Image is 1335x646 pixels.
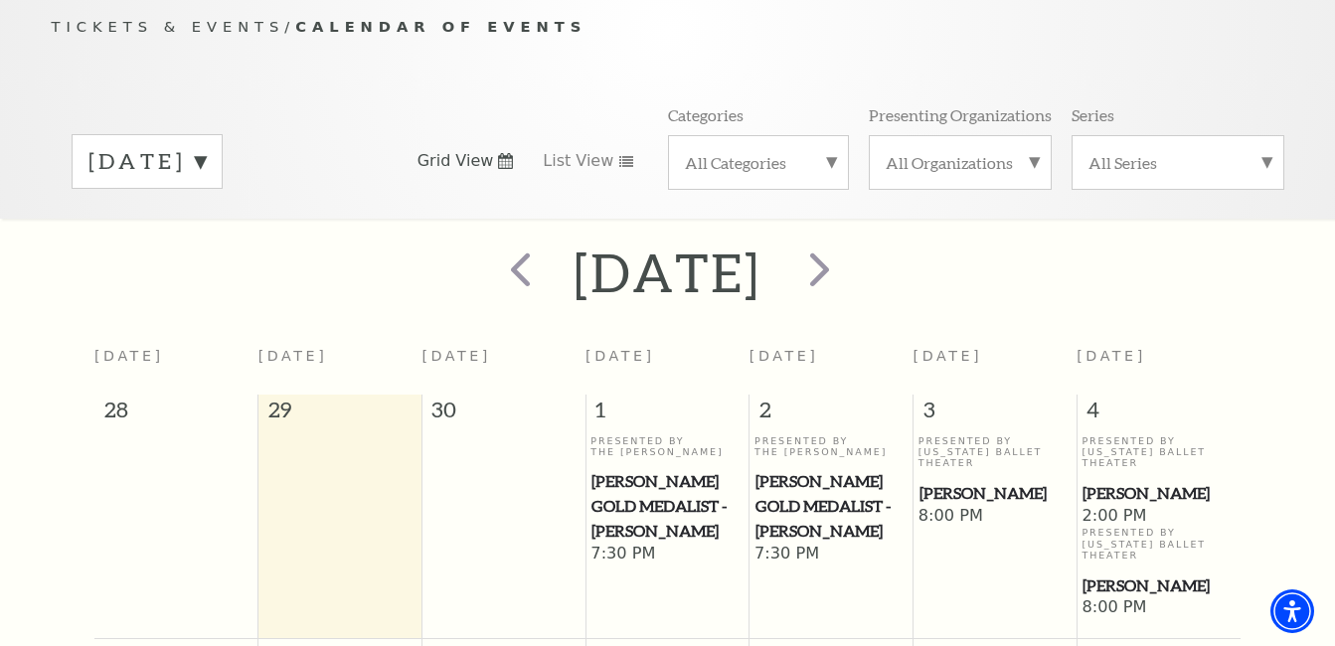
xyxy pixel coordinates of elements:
p: Presenting Organizations [869,104,1052,125]
label: All Organizations [886,152,1035,173]
label: [DATE] [88,146,206,177]
span: [DATE] [585,348,655,364]
p: Categories [668,104,744,125]
div: Accessibility Menu [1270,589,1314,633]
span: [DATE] [1077,348,1146,364]
span: Calendar of Events [295,18,586,35]
label: All Series [1088,152,1267,173]
span: [PERSON_NAME] [1083,481,1235,506]
span: [DATE] [914,348,983,364]
span: 2 [750,395,913,434]
span: [PERSON_NAME] Gold Medalist - [PERSON_NAME] [755,469,907,543]
p: Presented By [US_STATE] Ballet Theater [918,435,1072,469]
span: 4 [1078,395,1241,434]
span: 7:30 PM [590,544,744,565]
span: Grid View [417,150,494,172]
span: Tickets & Events [52,18,285,35]
label: All Categories [685,152,832,173]
p: Presented By The [PERSON_NAME] [754,435,908,458]
span: [DATE] [94,348,164,364]
button: prev [482,238,555,308]
span: 30 [422,395,585,434]
span: List View [543,150,613,172]
span: 2:00 PM [1082,506,1236,528]
span: [DATE] [750,348,819,364]
p: Presented By [US_STATE] Ballet Theater [1082,435,1236,469]
span: 29 [258,395,421,434]
span: [PERSON_NAME] [1083,573,1235,598]
p: / [52,15,1284,40]
span: 3 [914,395,1077,434]
span: [DATE] [258,348,328,364]
h2: [DATE] [574,241,761,304]
span: [PERSON_NAME] Gold Medalist - [PERSON_NAME] [591,469,743,543]
span: [DATE] [421,348,491,364]
span: 7:30 PM [754,544,908,565]
p: Presented By The [PERSON_NAME] [590,435,744,458]
span: [PERSON_NAME] [919,481,1071,506]
p: Presented By [US_STATE] Ballet Theater [1082,527,1236,561]
span: 28 [94,395,257,434]
button: next [780,238,853,308]
span: 1 [586,395,750,434]
span: 8:00 PM [918,506,1072,528]
p: Series [1072,104,1114,125]
span: 8:00 PM [1082,597,1236,619]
